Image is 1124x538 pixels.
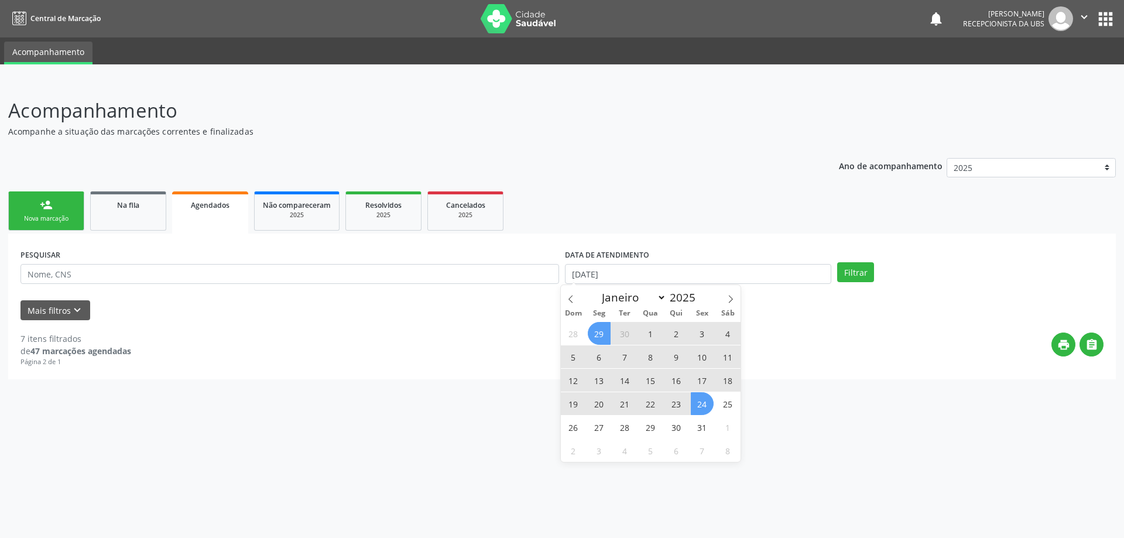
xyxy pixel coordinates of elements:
span: Outubro 7, 2025 [614,345,636,368]
span: Outubro 20, 2025 [588,392,611,415]
span: Resolvidos [365,200,402,210]
span: Novembro 5, 2025 [639,439,662,462]
span: Outubro 14, 2025 [614,369,636,392]
select: Month [597,289,667,306]
span: Outubro 3, 2025 [691,322,714,345]
span: Outubro 11, 2025 [717,345,739,368]
span: Outubro 1, 2025 [639,322,662,345]
span: Novembro 2, 2025 [562,439,585,462]
span: Outubro 8, 2025 [639,345,662,368]
i:  [1078,11,1091,23]
span: Outubro 30, 2025 [665,416,688,438]
span: Outubro 17, 2025 [691,369,714,392]
span: Outubro 2, 2025 [665,322,688,345]
p: Ano de acompanhamento [839,158,943,173]
button:  [1080,333,1104,357]
span: Ter [612,310,638,317]
span: Outubro 29, 2025 [639,416,662,438]
div: Página 2 de 1 [20,357,131,367]
span: Qui [663,310,689,317]
span: Novembro 3, 2025 [588,439,611,462]
span: Novembro 7, 2025 [691,439,714,462]
span: Novembro 4, 2025 [614,439,636,462]
a: Acompanhamento [4,42,92,64]
span: Outubro 24, 2025 [691,392,714,415]
span: Setembro 30, 2025 [614,322,636,345]
span: Outubro 28, 2025 [614,416,636,438]
span: Sáb [715,310,741,317]
i: print [1057,338,1070,351]
span: Outubro 25, 2025 [717,392,739,415]
button: notifications [928,11,944,27]
a: Central de Marcação [8,9,101,28]
span: Sex [689,310,715,317]
input: Selecione um intervalo [565,264,831,284]
span: Setembro 29, 2025 [588,322,611,345]
input: Nome, CNS [20,264,559,284]
i: keyboard_arrow_down [71,304,84,317]
span: Novembro 1, 2025 [717,416,739,438]
label: PESQUISAR [20,246,60,264]
span: Novembro 6, 2025 [665,439,688,462]
span: Recepcionista da UBS [963,19,1044,29]
button: Mais filtroskeyboard_arrow_down [20,300,90,321]
div: 2025 [354,211,413,220]
span: Central de Marcação [30,13,101,23]
div: 2025 [263,211,331,220]
span: Outubro 13, 2025 [588,369,611,392]
span: Outubro 23, 2025 [665,392,688,415]
strong: 47 marcações agendadas [30,345,131,357]
span: Qua [638,310,663,317]
button: apps [1095,9,1116,29]
span: Setembro 28, 2025 [562,322,585,345]
div: 2025 [436,211,495,220]
button:  [1073,6,1095,31]
span: Outubro 9, 2025 [665,345,688,368]
img: img [1048,6,1073,31]
span: Na fila [117,200,139,210]
button: print [1051,333,1075,357]
span: Outubro 5, 2025 [562,345,585,368]
span: Outubro 18, 2025 [717,369,739,392]
div: de [20,345,131,357]
div: Nova marcação [17,214,76,223]
span: Outubro 22, 2025 [639,392,662,415]
label: DATA DE ATENDIMENTO [565,246,649,264]
span: Outubro 19, 2025 [562,392,585,415]
span: Outubro 26, 2025 [562,416,585,438]
span: Agendados [191,200,229,210]
span: Seg [586,310,612,317]
span: Outubro 27, 2025 [588,416,611,438]
span: Não compareceram [263,200,331,210]
button: Filtrar [837,262,874,282]
input: Year [666,290,705,305]
span: Outubro 4, 2025 [717,322,739,345]
span: Novembro 8, 2025 [717,439,739,462]
span: Outubro 10, 2025 [691,345,714,368]
span: Outubro 31, 2025 [691,416,714,438]
span: Cancelados [446,200,485,210]
span: Outubro 21, 2025 [614,392,636,415]
div: [PERSON_NAME] [963,9,1044,19]
span: Outubro 6, 2025 [588,345,611,368]
p: Acompanhe a situação das marcações correntes e finalizadas [8,125,783,138]
span: Outubro 16, 2025 [665,369,688,392]
div: 7 itens filtrados [20,333,131,345]
span: Outubro 15, 2025 [639,369,662,392]
i:  [1085,338,1098,351]
p: Acompanhamento [8,96,783,125]
span: Dom [561,310,587,317]
div: person_add [40,198,53,211]
span: Outubro 12, 2025 [562,369,585,392]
